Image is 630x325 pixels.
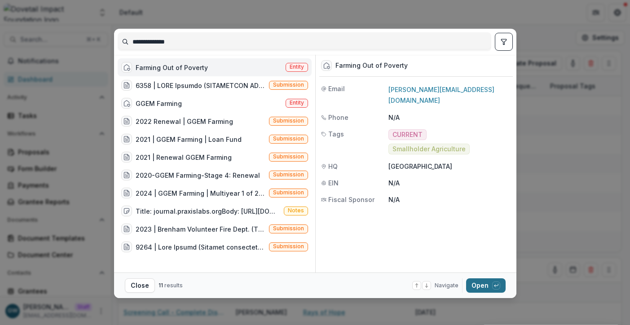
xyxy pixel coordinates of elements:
[159,282,163,289] span: 11
[328,129,344,139] span: Tags
[466,278,506,293] button: Open
[288,207,304,214] span: Notes
[388,113,511,122] p: N/A
[392,131,423,139] span: CURRENT
[136,189,265,198] div: 2024 | GGEM Farming | Multiyear 1 of 2 (Multiyear decision 2024 for 2 years at $350,000/year tota...
[136,63,208,72] div: Farming Out of Poverty
[273,243,304,250] span: Submission
[328,162,338,171] span: HQ
[273,225,304,232] span: Submission
[290,64,304,70] span: Entity
[136,117,233,126] div: 2022 Renewal | GGEM Farming
[136,206,280,216] div: Title: journal.praxislabs.orgBody: [URL][DOMAIN_NAME]: [URL][DOMAIN_NAME]: [DATE] 15:56:38
[290,100,304,106] span: Entity
[273,118,304,124] span: Submission
[392,145,466,153] span: Smallholder Agriculture
[273,171,304,178] span: Submission
[136,242,265,252] div: 9264 | Lore Ipsumd (Sitamet consectetura: Elit Seddoe temporincidi utlaboreetd m ali enimadminimv...
[335,62,408,70] div: Farming Out of Poverty
[495,33,513,51] button: toggle filters
[273,82,304,88] span: Submission
[273,136,304,142] span: Submission
[125,278,155,293] button: Close
[328,113,348,122] span: Phone
[273,189,304,196] span: Submission
[136,81,265,90] div: 6358 | LORE Ipsumdo (SITAMETCON AD ELITSEDD EIU TE INC UTLA ET D MAGNAAL ENIMADM: Veniamquisnost ...
[164,282,183,289] span: results
[435,281,458,290] span: Navigate
[388,86,494,104] a: [PERSON_NAME][EMAIL_ADDRESS][DOMAIN_NAME]
[273,154,304,160] span: Submission
[136,135,242,144] div: 2021 | GGEM Farming | Loan Fund
[136,171,260,180] div: 2020-GGEM Farming-Stage 4: Renewal
[328,84,345,93] span: Email
[388,162,511,171] p: [GEOGRAPHIC_DATA]
[328,178,339,188] span: EIN
[388,195,511,204] p: N/A
[388,178,511,188] p: N/A
[328,195,374,204] span: Fiscal Sponsor
[136,153,232,162] div: 2021 | Renewal GGEM Farming
[136,99,182,108] div: GGEM Farming
[136,224,265,234] div: 2023 | Brenham Volunteer Fire Dept. (They sent a letter to [PERSON_NAME] framing the needed grant...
